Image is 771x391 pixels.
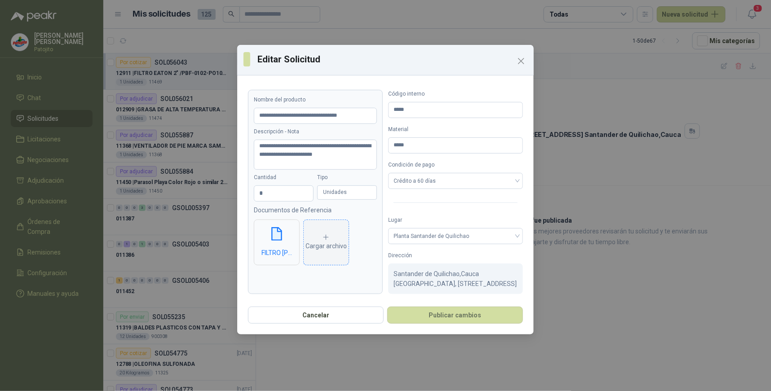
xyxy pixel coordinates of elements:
button: Close [514,54,528,68]
label: Condición de pago [388,161,523,169]
label: Cantidad [254,173,314,182]
p: Documentos de Referencia [254,205,377,215]
p: [GEOGRAPHIC_DATA], [STREET_ADDRESS] [394,279,518,289]
label: Lugar [388,216,523,224]
button: Cancelar [248,307,384,324]
span: Crédito a 60 días [394,174,518,188]
label: Código interno [388,90,523,98]
label: Nombre del producto [254,96,377,104]
div: Unidades [317,185,377,200]
div: Santander de Quilichao , Cauca [388,264,523,294]
button: Publicar cambios [387,307,523,324]
div: Cargar archivo [306,233,347,251]
label: Descripción - Nota [254,127,377,136]
span: Planta Santander de Quilichao [394,229,518,243]
label: Material [388,125,523,134]
label: Dirección [388,251,523,260]
h3: Editar Solicitud [257,53,527,66]
label: Tipo [317,173,377,182]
